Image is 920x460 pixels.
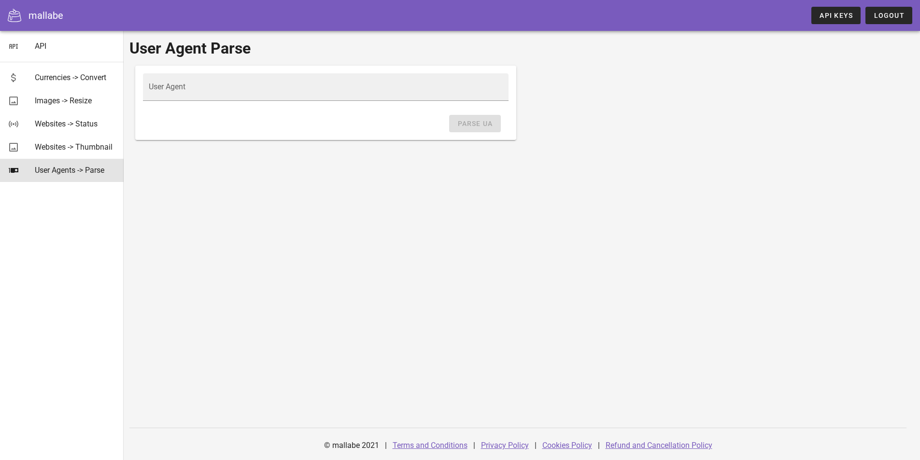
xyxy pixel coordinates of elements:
[129,37,914,60] h1: User Agent Parse
[715,99,920,460] iframe: Tidio Chat
[28,8,63,23] div: mallabe
[393,441,467,450] a: Terms and Conditions
[865,7,912,24] button: Logout
[35,119,116,128] div: Websites -> Status
[481,441,529,450] a: Privacy Policy
[811,7,861,24] a: API Keys
[385,434,387,457] div: |
[35,166,116,175] div: User Agents -> Parse
[318,434,385,457] div: © mallabe 2021
[873,12,905,19] span: Logout
[35,96,116,105] div: Images -> Resize
[542,441,592,450] a: Cookies Policy
[473,434,475,457] div: |
[35,42,116,51] div: API
[35,73,116,82] div: Currencies -> Convert
[535,434,537,457] div: |
[819,12,853,19] span: API Keys
[598,434,600,457] div: |
[606,441,712,450] a: Refund and Cancellation Policy
[35,142,116,152] div: Websites -> Thumbnail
